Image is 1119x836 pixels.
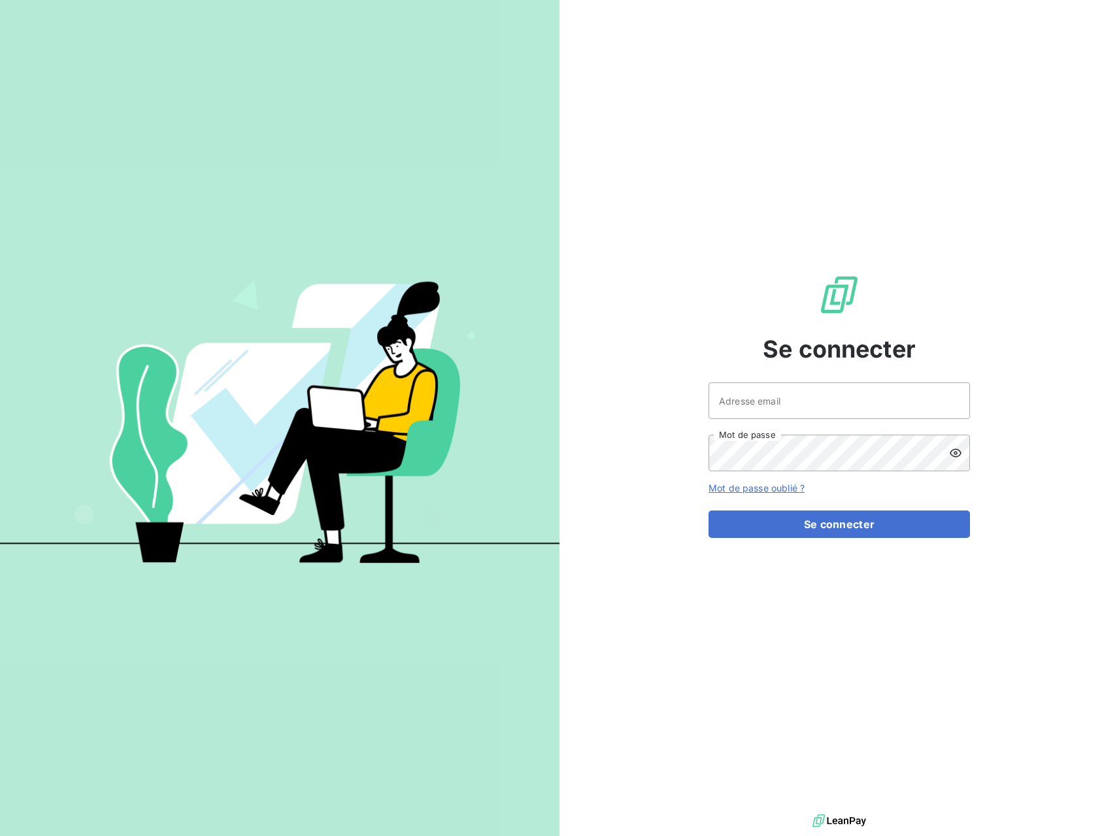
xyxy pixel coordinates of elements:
span: Se connecter [763,331,916,367]
img: Logo LeanPay [818,274,860,316]
button: Se connecter [709,510,970,538]
a: Mot de passe oublié ? [709,482,805,493]
img: logo [812,811,866,831]
input: placeholder [709,382,970,419]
